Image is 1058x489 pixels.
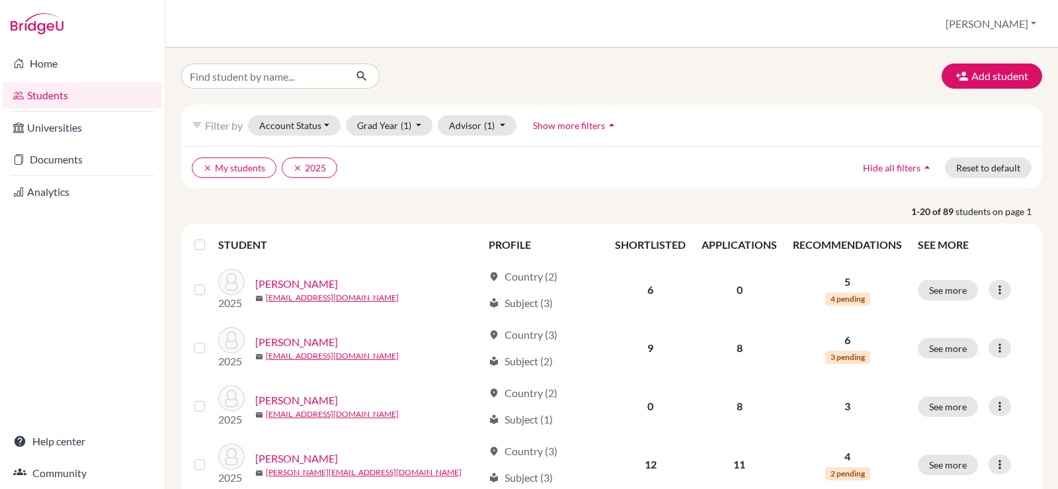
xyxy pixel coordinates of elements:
[401,120,411,131] span: (1)
[3,146,162,173] a: Documents
[255,392,338,408] a: [PERSON_NAME]
[266,467,462,478] a: [PERSON_NAME][EMAIL_ADDRESS][DOMAIN_NAME]
[192,120,202,130] i: filter_list
[3,428,162,455] a: Help center
[3,114,162,141] a: Universities
[785,229,910,261] th: RECOMMENDATIONS
[489,269,557,285] div: Country (2)
[694,229,785,261] th: APPLICATIONS
[607,377,694,435] td: 0
[825,467,870,480] span: 2 pending
[489,472,499,483] span: local_library
[489,298,499,308] span: local_library
[266,292,399,304] a: [EMAIL_ADDRESS][DOMAIN_NAME]
[218,470,245,486] p: 2025
[255,469,263,477] span: mail
[945,157,1032,178] button: Reset to default
[694,377,785,435] td: 8
[346,115,433,136] button: Grad Year(1)
[255,334,338,350] a: [PERSON_NAME]
[438,115,516,136] button: Advisor(1)
[489,353,553,369] div: Subject (2)
[489,271,499,282] span: location_on
[942,64,1042,89] button: Add student
[533,120,605,131] span: Show more filters
[248,115,341,136] button: Account Status
[293,163,302,173] i: clear
[3,179,162,205] a: Analytics
[940,11,1042,36] button: [PERSON_NAME]
[266,408,399,420] a: [EMAIL_ADDRESS][DOMAIN_NAME]
[282,157,337,178] button: clear2025
[489,388,499,398] span: location_on
[956,204,1042,218] span: students on page 1
[11,13,63,34] img: Bridge-U
[192,157,276,178] button: clearMy students
[793,332,902,348] p: 6
[852,157,945,178] button: Hide all filtersarrow_drop_up
[489,446,499,457] span: location_on
[489,385,557,401] div: Country (2)
[489,327,557,343] div: Country (3)
[911,204,956,218] strong: 1-20 of 89
[489,330,499,340] span: location_on
[694,319,785,377] td: 8
[607,229,694,261] th: SHORTLISTED
[489,295,553,311] div: Subject (3)
[218,269,245,295] img: Aguilar, Maria Jose
[920,161,934,174] i: arrow_drop_up
[607,261,694,319] td: 6
[522,115,630,136] button: Show more filtersarrow_drop_up
[255,276,338,292] a: [PERSON_NAME]
[793,449,902,465] p: 4
[218,229,481,261] th: STUDENT
[607,319,694,377] td: 9
[218,327,245,353] img: Alcerro, Joaquin
[910,229,1037,261] th: SEE MORE
[484,120,495,131] span: (1)
[489,470,553,486] div: Subject (3)
[918,338,978,359] button: See more
[255,294,263,302] span: mail
[3,82,162,109] a: Students
[203,163,212,173] i: clear
[825,292,870,306] span: 4 pending
[918,455,978,475] button: See more
[825,351,870,364] span: 3 pending
[863,162,920,173] span: Hide all filters
[918,396,978,417] button: See more
[218,385,245,412] img: Alvarez, Ricardo
[266,350,399,362] a: [EMAIL_ADDRESS][DOMAIN_NAME]
[205,119,243,132] span: Filter by
[3,460,162,486] a: Community
[255,451,338,467] a: [PERSON_NAME]
[489,356,499,367] span: local_library
[255,353,263,361] span: mail
[489,414,499,425] span: local_library
[218,295,245,311] p: 2025
[489,443,557,459] div: Country (3)
[694,261,785,319] td: 0
[3,50,162,77] a: Home
[918,280,978,300] button: See more
[181,64,345,89] input: Find student by name...
[218,412,245,427] p: 2025
[218,353,245,369] p: 2025
[255,411,263,419] span: mail
[793,398,902,414] p: 3
[218,443,245,470] img: Atala, Adriana
[793,274,902,290] p: 5
[605,118,618,132] i: arrow_drop_up
[481,229,607,261] th: PROFILE
[489,412,553,427] div: Subject (1)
